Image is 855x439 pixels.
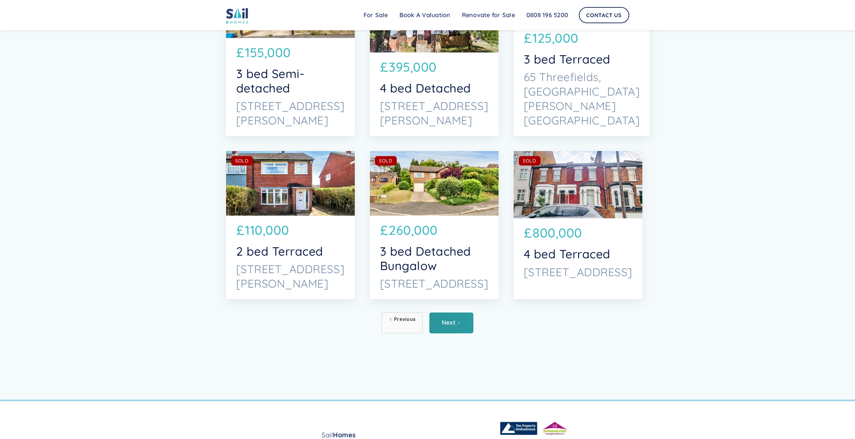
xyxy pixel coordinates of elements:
[524,70,640,127] p: 65 Threefields, [GEOGRAPHIC_DATA][PERSON_NAME][GEOGRAPHIC_DATA]
[333,431,356,439] strong: Homes
[514,151,642,299] a: SOLD£800,0004 bed Terraced[STREET_ADDRESS]
[524,223,532,243] p: £
[236,244,345,259] p: 2 bed Terraced
[524,247,632,261] p: 4 bed Terraced
[380,81,488,96] p: 4 bed Detached
[380,276,488,291] p: [STREET_ADDRESS]
[236,99,345,127] p: [STREET_ADDRESS][PERSON_NAME]
[521,8,574,22] a: 0808 196 5200
[236,67,345,96] p: 3 bed Semi-detached
[236,221,245,240] p: £
[236,262,345,291] p: [STREET_ADDRESS][PERSON_NAME]
[245,43,291,62] p: 155,000
[524,265,632,279] p: [STREET_ADDRESS]
[370,151,499,299] a: SOLD£260,0003 bed Detached Bungalow[STREET_ADDRESS]
[226,313,629,333] div: List
[379,157,392,164] div: SOLD
[382,313,423,333] a: Previous Page
[524,52,640,67] p: 3 bed Terraced
[394,8,456,22] a: Book A Valuation
[380,58,388,77] p: £
[380,221,388,240] p: £
[394,316,416,323] div: Previous
[532,29,579,48] p: 125,000
[226,7,248,24] img: sail home logo colored
[358,8,394,22] a: For Sale
[579,7,629,23] a: Contact Us
[235,157,249,164] div: SOLD
[389,58,437,77] p: 395,000
[380,244,488,273] p: 3 bed Detached Bungalow
[532,223,582,243] p: 800,000
[523,157,536,164] div: SOLD
[380,99,488,127] p: [STREET_ADDRESS][PERSON_NAME]
[524,29,532,48] p: £
[442,319,456,326] div: Next
[456,8,521,22] a: Renovate for Sale
[245,221,289,240] p: 110,000
[226,151,355,299] a: SOLD£110,0002 bed Terraced[STREET_ADDRESS][PERSON_NAME]
[429,313,473,333] a: Next Page
[389,221,438,240] p: 260,000
[236,43,245,62] p: £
